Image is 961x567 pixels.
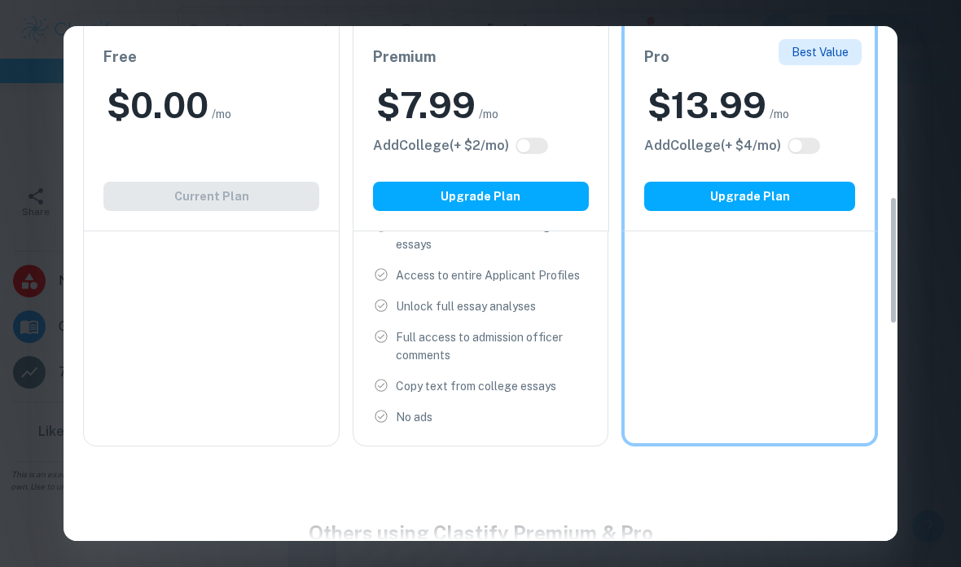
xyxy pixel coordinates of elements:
p: Full access to admission officer comments [396,328,589,364]
h6: Click to see all the additional College features. [373,136,509,156]
span: /mo [770,105,789,123]
button: Upgrade Plan [644,182,855,211]
span: /mo [212,105,231,123]
h2: $ 0.00 [107,81,208,130]
h6: Free [103,46,319,68]
h2: $ 13.99 [647,81,766,130]
p: Unlock full essay analyses [396,297,536,315]
p: Unlimited access to all college essays [396,218,589,253]
p: Best Value [792,43,849,61]
h6: Premium [373,46,589,68]
p: Access to entire Applicant Profiles [396,266,580,284]
h6: Click to see all the additional College features. [644,136,781,156]
span: /mo [479,105,498,123]
h6: Pro [644,46,855,68]
p: No ads [396,408,432,426]
h2: $ 7.99 [376,81,476,130]
p: Copy text from college essays [396,377,556,395]
h4: Others using Clastify Premium & Pro [64,518,897,547]
button: Upgrade Plan [373,182,589,211]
